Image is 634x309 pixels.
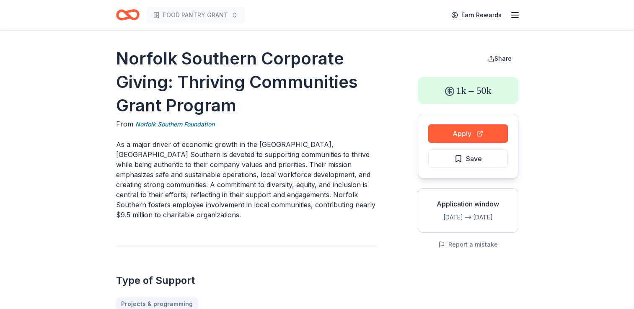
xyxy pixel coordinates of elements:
[163,10,228,20] span: FOOD PANTRY GRANT
[425,212,463,222] div: [DATE]
[428,149,508,168] button: Save
[425,199,511,209] div: Application window
[116,274,378,287] h2: Type of Support
[466,153,482,164] span: Save
[116,119,378,129] div: From
[116,47,378,117] h1: Norfolk Southern Corporate Giving: Thriving Communities Grant Program
[418,77,518,104] div: 1k – 50k
[116,139,378,220] p: As a major driver of economic growth in the [GEOGRAPHIC_DATA], [GEOGRAPHIC_DATA] Southern is devo...
[473,212,511,222] div: [DATE]
[116,5,140,25] a: Home
[146,7,245,23] button: FOOD PANTRY GRANT
[494,55,512,62] span: Share
[446,8,507,23] a: Earn Rewards
[481,50,518,67] button: Share
[428,124,508,143] button: Apply
[438,239,498,250] button: Report a mistake
[135,119,215,129] a: Norfolk Southern Foundation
